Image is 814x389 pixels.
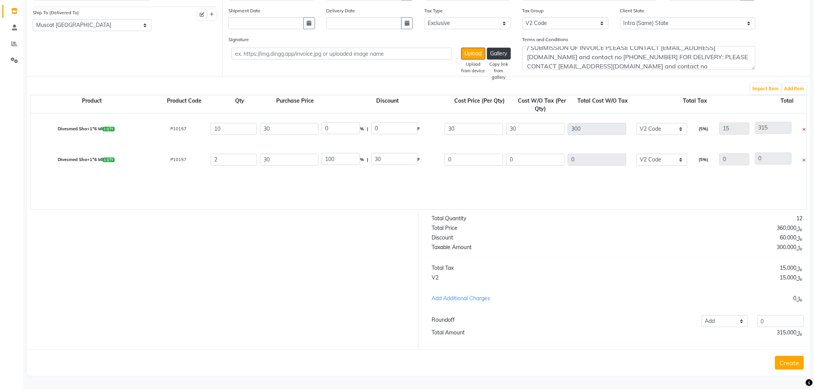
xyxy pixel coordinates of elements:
[148,121,209,137] div: P10157
[229,7,260,14] label: Shipment Date
[103,158,115,162] span: 1 QTY
[30,97,153,113] div: Product
[327,7,355,14] label: Delivery Date
[417,123,420,135] span: F
[25,152,148,168] div: Divesmed Sha+1*6 Ml
[782,83,806,94] button: Add Item
[522,36,569,43] label: Terms and Conditions
[751,83,781,94] button: Import Item
[487,48,511,60] button: Gallery
[360,123,364,135] span: %
[487,61,511,80] div: Copy link from gallery
[617,214,809,223] div: 12
[367,153,368,166] span: |
[620,7,645,14] label: Client State
[326,97,449,113] div: Discount
[461,61,485,74] div: Upload from device
[426,274,617,282] div: V2
[617,224,809,232] div: ﷼360.000
[426,234,617,242] div: Discount
[617,329,809,337] div: ﷼315.000
[453,96,507,106] span: Cost Price (Per Qty)
[103,127,115,131] span: 1 QTY
[148,152,209,168] div: P10157
[693,153,714,166] div: (5%)
[617,274,809,282] div: ﷼15.000
[426,214,617,223] div: Total Quantity
[461,48,485,60] button: Upload
[617,294,809,303] div: ﷼0
[33,9,79,16] label: Ship To (Delivered To)
[517,96,566,114] span: Cost W/O Tax (Per Qty)
[617,234,809,242] div: ﷼60.000
[634,97,757,113] div: Total Tax
[232,48,452,60] input: ex. https://img.dingg.app/invoice.jpg or uploaded image name
[426,294,617,303] div: Add Additional Charges
[417,153,420,166] span: F
[153,97,215,113] div: Product Code
[229,36,249,43] label: Signature
[360,153,364,166] span: %
[367,123,368,135] span: |
[275,96,315,106] span: Purchase Price
[424,7,443,14] label: Tax Type
[572,97,634,113] div: Total Cost W/O Tax
[25,121,148,137] div: Divesmed Sha+1*6 Ml
[426,224,617,232] div: Total Price
[432,316,455,324] div: Roundoff
[693,123,714,135] div: (5%)
[426,243,617,251] div: Taxable Amount
[215,97,264,113] div: Qty
[426,264,617,272] div: Total Tax
[426,329,617,337] div: Total Amount
[617,264,809,272] div: ﷼15.000
[617,243,809,251] div: ﷼300.000
[522,7,544,14] label: Tax Group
